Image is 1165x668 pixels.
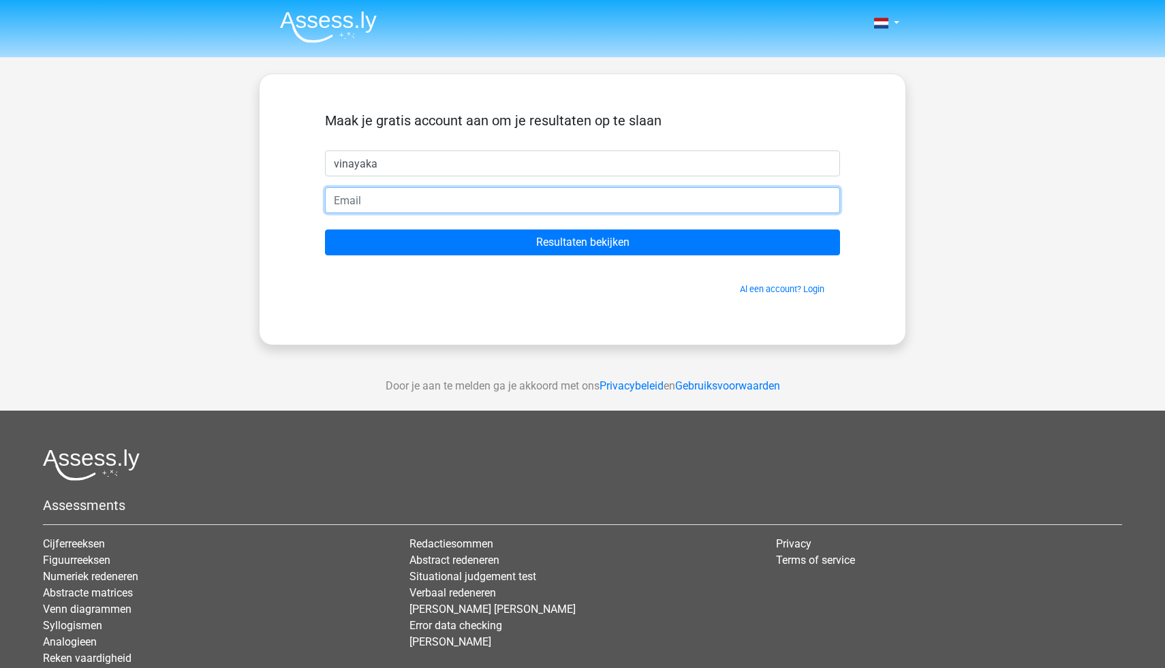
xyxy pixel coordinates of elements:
[43,652,131,665] a: Reken vaardigheid
[409,635,491,648] a: [PERSON_NAME]
[409,554,499,567] a: Abstract redeneren
[776,554,855,567] a: Terms of service
[43,497,1122,513] h5: Assessments
[43,619,102,632] a: Syllogismen
[409,570,536,583] a: Situational judgement test
[43,635,97,648] a: Analogieen
[43,570,138,583] a: Numeriek redeneren
[600,379,664,392] a: Privacybeleid
[280,11,377,43] img: Assessly
[409,619,502,632] a: Error data checking
[43,554,110,567] a: Figuurreeksen
[325,150,840,176] input: Voornaam
[776,537,811,550] a: Privacy
[43,537,105,550] a: Cijferreeksen
[43,603,131,616] a: Venn diagrammen
[409,603,576,616] a: [PERSON_NAME] [PERSON_NAME]
[43,586,133,599] a: Abstracte matrices
[409,537,493,550] a: Redactiesommen
[409,586,496,599] a: Verbaal redeneren
[43,449,140,481] img: Assessly logo
[675,379,780,392] a: Gebruiksvoorwaarden
[325,112,840,129] h5: Maak je gratis account aan om je resultaten op te slaan
[325,187,840,213] input: Email
[325,229,840,255] input: Resultaten bekijken
[740,284,824,294] a: Al een account? Login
